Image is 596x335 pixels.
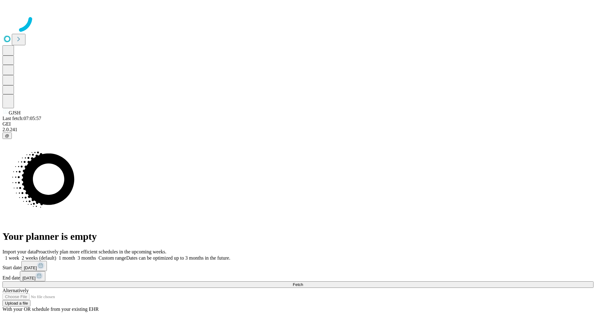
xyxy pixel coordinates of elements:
[293,282,303,287] span: Fetch
[2,261,594,271] div: Start date
[2,249,36,254] span: Import your data
[9,110,20,115] span: GJSH
[36,249,166,254] span: Proactively plan more efficient schedules in the upcoming weeks.
[2,271,594,281] div: End date
[20,271,45,281] button: [DATE]
[22,276,35,280] span: [DATE]
[21,261,47,271] button: [DATE]
[126,255,230,261] span: Dates can be optimized up to 3 months in the future.
[2,281,594,288] button: Fetch
[2,127,594,132] div: 2.0.241
[5,255,19,261] span: 1 week
[2,288,29,293] span: Alternatively
[98,255,126,261] span: Custom range
[2,306,99,312] span: With your OR schedule from your existing EHR
[2,300,30,306] button: Upload a file
[78,255,96,261] span: 3 months
[2,231,594,242] h1: Your planner is empty
[24,266,37,270] span: [DATE]
[22,255,56,261] span: 2 weeks (default)
[2,121,594,127] div: GEI
[5,133,9,138] span: @
[2,116,41,121] span: Last fetch: 07:05:57
[59,255,75,261] span: 1 month
[2,132,12,139] button: @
